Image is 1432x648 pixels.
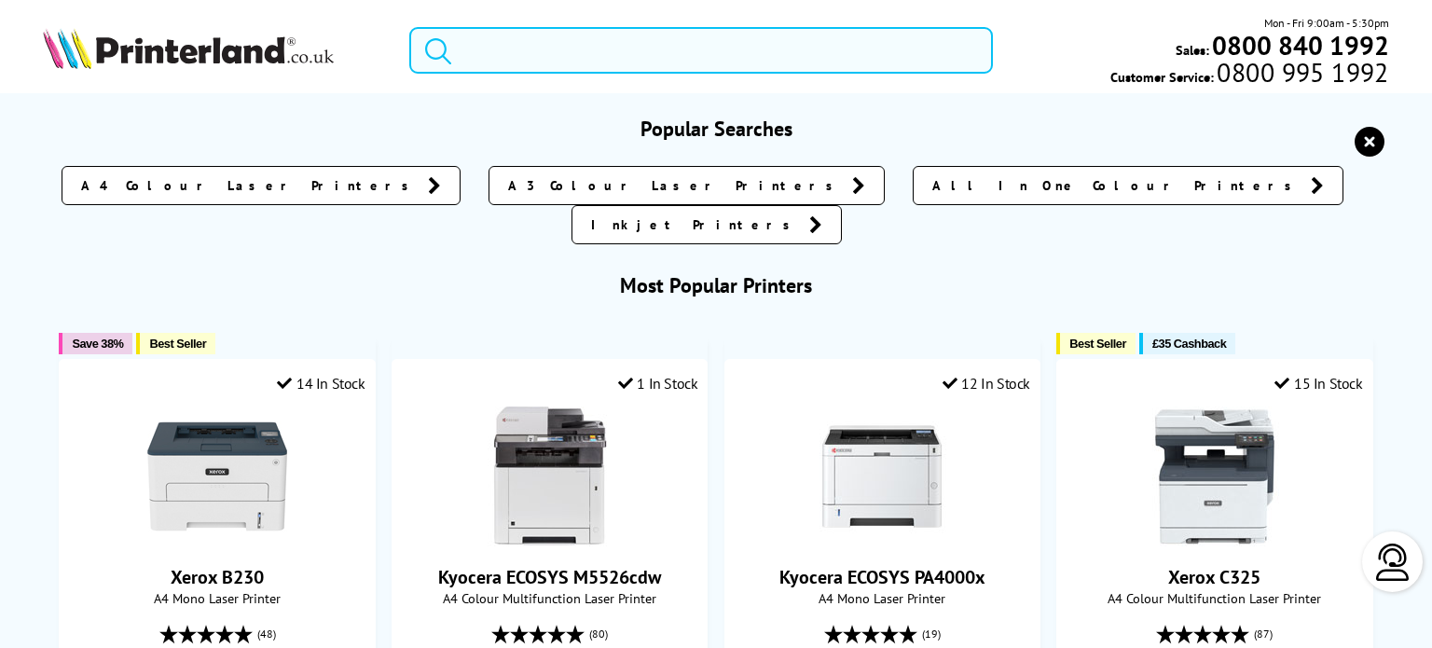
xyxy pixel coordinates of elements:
span: Best Seller [1069,337,1126,351]
button: Save 38% [59,333,132,354]
a: Kyocera ECOSYS PA4000x [812,531,952,550]
img: Kyocera ECOSYS M5526cdw [480,407,620,546]
img: Kyocera ECOSYS PA4000x [812,407,952,546]
a: A3 Colour Laser Printers [489,166,885,205]
a: Kyocera ECOSYS M5526cdw [480,531,620,550]
span: All In One Colour Printers [932,176,1301,195]
div: 14 In Stock [277,374,365,393]
a: 0800 840 1992 [1209,36,1389,54]
div: 1 In Stock [618,374,698,393]
img: Printerland Logo [43,28,334,69]
a: Xerox C325 [1168,565,1260,589]
button: Best Seller [1056,333,1136,354]
span: Mon - Fri 9:00am - 5:30pm [1264,14,1389,32]
img: Xerox B230 [147,407,287,546]
span: £35 Cashback [1152,337,1226,351]
a: Printerland Logo [43,28,386,73]
a: All In One Colour Printers [913,166,1343,205]
h3: Most Popular Printers [43,272,1389,298]
span: A4 Mono Laser Printer [69,589,365,607]
h3: Popular Searches [43,116,1389,142]
a: Xerox B230 [171,565,264,589]
a: Kyocera ECOSYS PA4000x [779,565,985,589]
span: Inkjet Printers [591,215,800,234]
input: Search product or brand [409,27,993,74]
div: 12 In Stock [943,374,1030,393]
span: Best Seller [149,337,206,351]
span: A4 Colour Laser Printers [81,176,419,195]
span: A3 Colour Laser Printers [508,176,843,195]
a: Xerox B230 [147,531,287,550]
img: user-headset-light.svg [1374,544,1411,581]
button: £35 Cashback [1139,333,1235,354]
a: Inkjet Printers [571,205,842,244]
span: Customer Service: [1110,63,1388,86]
a: A4 Colour Laser Printers [62,166,461,205]
button: Best Seller [136,333,215,354]
b: 0800 840 1992 [1212,28,1389,62]
a: Xerox C325 [1145,531,1285,550]
span: A4 Colour Multifunction Laser Printer [1067,589,1362,607]
a: Kyocera ECOSYS M5526cdw [438,565,661,589]
img: Xerox C325 [1145,407,1285,546]
span: Save 38% [72,337,123,351]
span: Sales: [1176,41,1209,59]
span: A4 Colour Multifunction Laser Printer [402,589,697,607]
span: A4 Mono Laser Printer [735,589,1030,607]
div: 15 In Stock [1274,374,1362,393]
span: 0800 995 1992 [1214,63,1388,81]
